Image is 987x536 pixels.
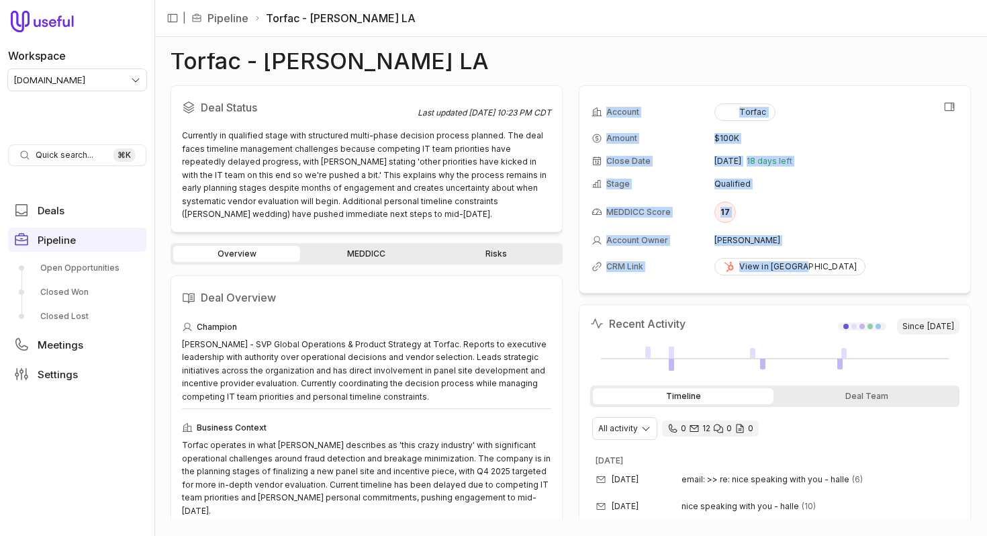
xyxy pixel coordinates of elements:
[8,257,146,327] div: Pipeline submenu
[590,316,686,332] h2: Recent Activity
[38,206,64,216] span: Deals
[612,501,639,512] time: [DATE]
[714,128,958,149] td: $100K
[612,474,639,485] time: [DATE]
[8,281,146,303] a: Closed Won
[606,156,651,167] span: Close Date
[38,369,78,379] span: Settings
[714,202,736,223] div: 17
[182,97,418,118] h2: Deal Status
[606,235,668,246] span: Account Owner
[939,97,959,117] button: View all fields
[852,474,863,485] span: 6 emails in thread
[714,173,958,195] td: Qualified
[606,179,630,189] span: Stage
[8,48,66,64] label: Workspace
[162,8,183,28] button: Collapse sidebar
[173,246,300,262] a: Overview
[38,235,76,245] span: Pipeline
[469,107,551,118] time: [DATE] 10:23 PM CDT
[593,388,773,404] div: Timeline
[303,246,430,262] a: MEDDICC
[182,129,551,221] div: Currently in qualified stage with structured multi-phase decision process planned. The deal faces...
[8,228,146,252] a: Pipeline
[714,258,865,275] a: View in [GEOGRAPHIC_DATA]
[681,474,849,485] span: email: >> re: nice speaking with you - halle
[596,455,623,465] time: [DATE]
[606,133,637,144] span: Amount
[8,332,146,357] a: Meetings
[927,321,954,332] time: [DATE]
[38,340,83,350] span: Meetings
[8,198,146,222] a: Deals
[606,207,671,218] span: MEDDICC Score
[776,388,957,404] div: Deal Team
[254,10,416,26] li: Torfac - [PERSON_NAME] LA
[8,257,146,279] a: Open Opportunities
[681,501,799,512] span: nice speaking with you - halle
[606,107,639,118] span: Account
[723,261,857,272] div: View in [GEOGRAPHIC_DATA]
[606,261,643,272] span: CRM Link
[8,306,146,327] a: Closed Lost
[182,338,551,404] div: [PERSON_NAME] - SVP Global Operations & Product Strategy at Torfac. Reports to executive leadersh...
[182,420,551,436] div: Business Context
[171,53,489,69] h1: Torfac - [PERSON_NAME] LA
[8,362,146,386] a: Settings
[113,148,135,162] kbd: ⌘ K
[897,318,959,334] span: Since
[182,319,551,335] div: Champion
[418,107,551,118] div: Last updated
[183,10,186,26] span: |
[714,103,775,121] button: Torfac
[802,501,816,512] span: 10 emails in thread
[723,107,766,118] div: Torfac
[433,246,560,262] a: Risks
[182,439,551,517] div: Torfac operates in what [PERSON_NAME] describes as 'this crazy industry' with significant operati...
[36,150,93,161] span: Quick search...
[207,10,248,26] a: Pipeline
[182,287,551,308] h2: Deal Overview
[714,230,958,251] td: [PERSON_NAME]
[747,156,792,167] span: 18 days left
[714,156,741,167] time: [DATE]
[662,420,759,437] div: 0 calls and 12 email threads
